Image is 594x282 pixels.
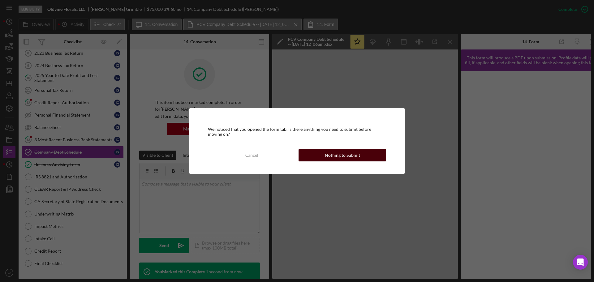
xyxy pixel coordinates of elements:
[299,149,386,161] button: Nothing to Submit
[573,255,588,270] div: Open Intercom Messenger
[208,127,386,137] div: We noticed that you opened the form tab. Is there anything you need to submit before moving on?
[208,149,295,161] button: Cancel
[245,149,258,161] div: Cancel
[325,149,360,161] div: Nothing to Submit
